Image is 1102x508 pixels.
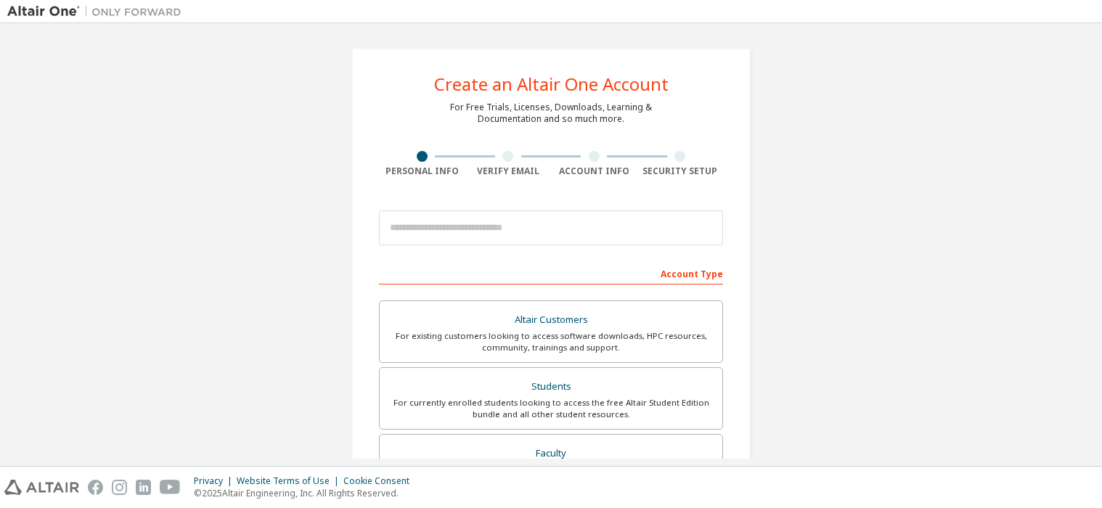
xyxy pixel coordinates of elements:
div: Cookie Consent [343,475,418,487]
div: Security Setup [637,165,724,177]
div: For Free Trials, Licenses, Downloads, Learning & Documentation and so much more. [450,102,652,125]
div: For currently enrolled students looking to access the free Altair Student Edition bundle and all ... [388,397,714,420]
div: Privacy [194,475,237,487]
div: Faculty [388,443,714,464]
img: facebook.svg [88,480,103,495]
div: Website Terms of Use [237,475,343,487]
div: Create an Altair One Account [434,75,669,93]
img: linkedin.svg [136,480,151,495]
div: Account Type [379,261,723,284]
div: Personal Info [379,165,465,177]
p: © 2025 Altair Engineering, Inc. All Rights Reserved. [194,487,418,499]
div: For existing customers looking to access software downloads, HPC resources, community, trainings ... [388,330,714,353]
div: Altair Customers [388,310,714,330]
div: Account Info [551,165,637,177]
img: altair_logo.svg [4,480,79,495]
img: instagram.svg [112,480,127,495]
div: Verify Email [465,165,552,177]
img: Altair One [7,4,189,19]
img: youtube.svg [160,480,181,495]
div: Students [388,377,714,397]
